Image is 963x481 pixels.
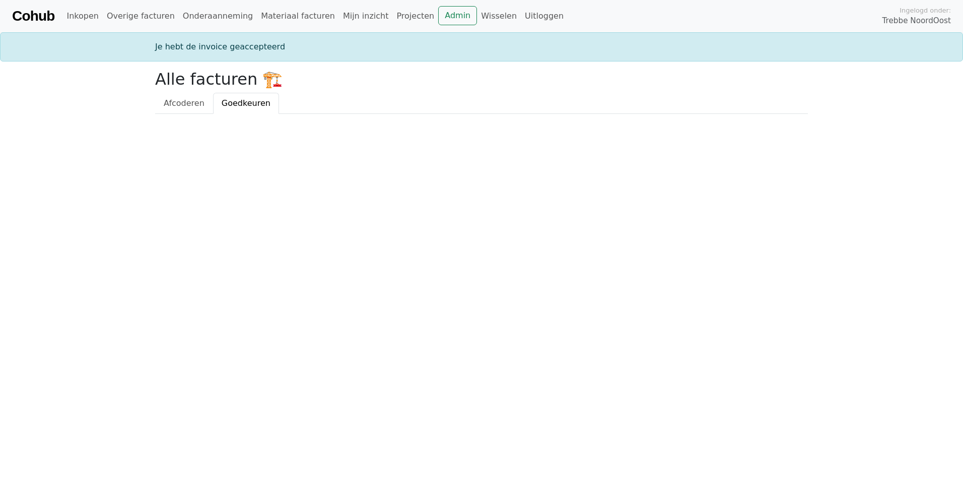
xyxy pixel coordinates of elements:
[155,70,808,89] h2: Alle facturen 🏗️
[222,98,270,108] span: Goedkeuren
[179,6,257,26] a: Onderaanneming
[62,6,102,26] a: Inkopen
[477,6,521,26] a: Wisselen
[103,6,179,26] a: Overige facturen
[155,93,213,114] a: Afcoderen
[149,41,814,53] div: Je hebt de invoice geaccepteerd
[521,6,568,26] a: Uitloggen
[882,15,951,27] span: Trebbe NoordOost
[392,6,438,26] a: Projecten
[164,98,204,108] span: Afcoderen
[900,6,951,15] span: Ingelogd onder:
[438,6,477,25] a: Admin
[257,6,339,26] a: Materiaal facturen
[12,4,54,28] a: Cohub
[339,6,393,26] a: Mijn inzicht
[213,93,279,114] a: Goedkeuren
